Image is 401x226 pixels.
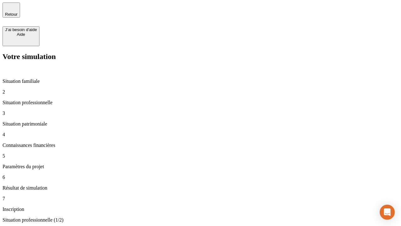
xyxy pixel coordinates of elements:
h2: Votre simulation [3,52,398,61]
button: Retour [3,3,20,18]
span: Retour [5,12,18,17]
p: Situation patrimoniale [3,121,398,127]
div: J’ai besoin d'aide [5,27,37,32]
p: Résultat de simulation [3,185,398,191]
p: Paramètres du projet [3,164,398,169]
p: 6 [3,175,398,180]
p: Inscription [3,207,398,212]
p: 4 [3,132,398,137]
p: Connaissances financières [3,143,398,148]
p: Situation professionnelle (1/2) [3,217,398,223]
p: Situation professionnelle [3,100,398,105]
div: Aide [5,32,37,37]
p: 7 [3,196,398,202]
p: 5 [3,153,398,159]
p: 2 [3,89,398,95]
p: Situation familiale [3,78,398,84]
button: J’ai besoin d'aideAide [3,26,39,46]
div: Open Intercom Messenger [380,205,395,220]
p: 3 [3,110,398,116]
